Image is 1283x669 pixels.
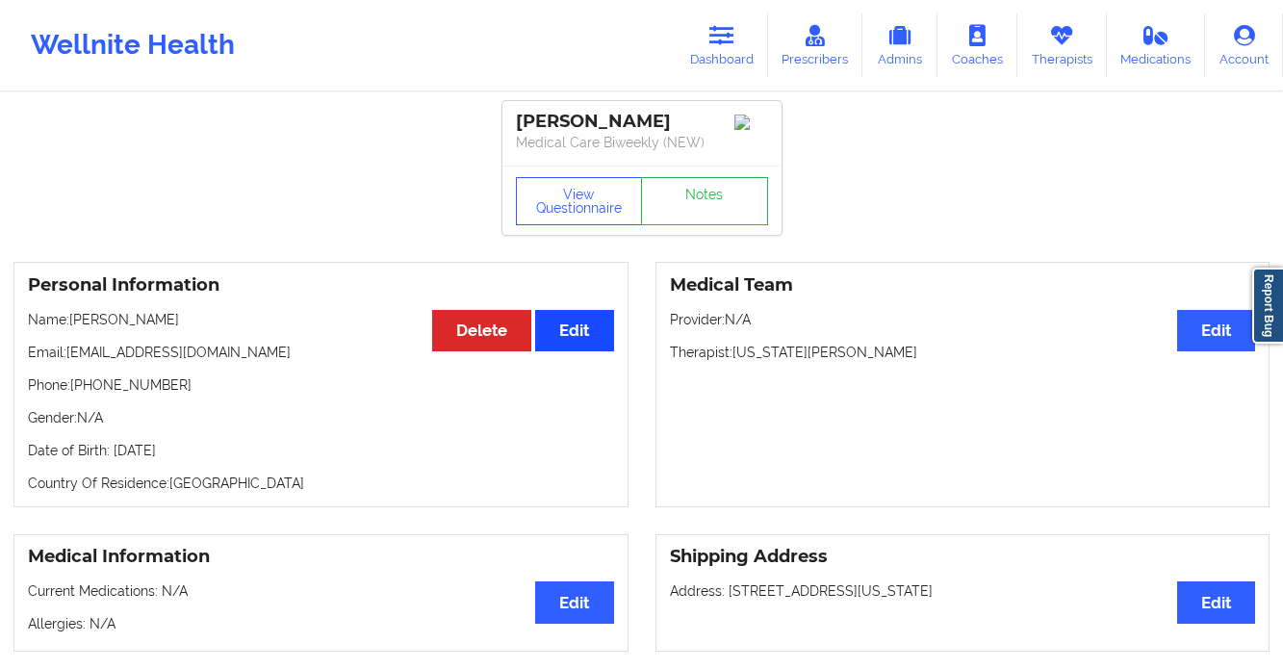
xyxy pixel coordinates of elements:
[28,274,614,296] h3: Personal Information
[670,546,1256,568] h3: Shipping Address
[1252,268,1283,344] a: Report Bug
[1205,13,1283,77] a: Account
[734,115,768,130] img: Image%2Fplaceholer-image.png
[768,13,863,77] a: Prescribers
[670,274,1256,296] h3: Medical Team
[516,177,643,225] button: View Questionnaire
[1177,310,1255,351] button: Edit
[535,310,613,351] button: Edit
[1107,13,1206,77] a: Medications
[937,13,1017,77] a: Coaches
[28,375,614,395] p: Phone: [PHONE_NUMBER]
[670,310,1256,329] p: Provider: N/A
[641,177,768,225] a: Notes
[670,581,1256,601] p: Address: [STREET_ADDRESS][US_STATE]
[28,474,614,493] p: Country Of Residence: [GEOGRAPHIC_DATA]
[1177,581,1255,623] button: Edit
[28,343,614,362] p: Email: [EMAIL_ADDRESS][DOMAIN_NAME]
[28,581,614,601] p: Current Medications: N/A
[516,111,768,133] div: [PERSON_NAME]
[28,614,614,633] p: Allergies: N/A
[28,546,614,568] h3: Medical Information
[28,408,614,427] p: Gender: N/A
[432,310,531,351] button: Delete
[28,310,614,329] p: Name: [PERSON_NAME]
[516,133,768,152] p: Medical Care Biweekly (NEW)
[535,581,613,623] button: Edit
[862,13,937,77] a: Admins
[670,343,1256,362] p: Therapist: [US_STATE][PERSON_NAME]
[1017,13,1107,77] a: Therapists
[676,13,768,77] a: Dashboard
[28,441,614,460] p: Date of Birth: [DATE]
